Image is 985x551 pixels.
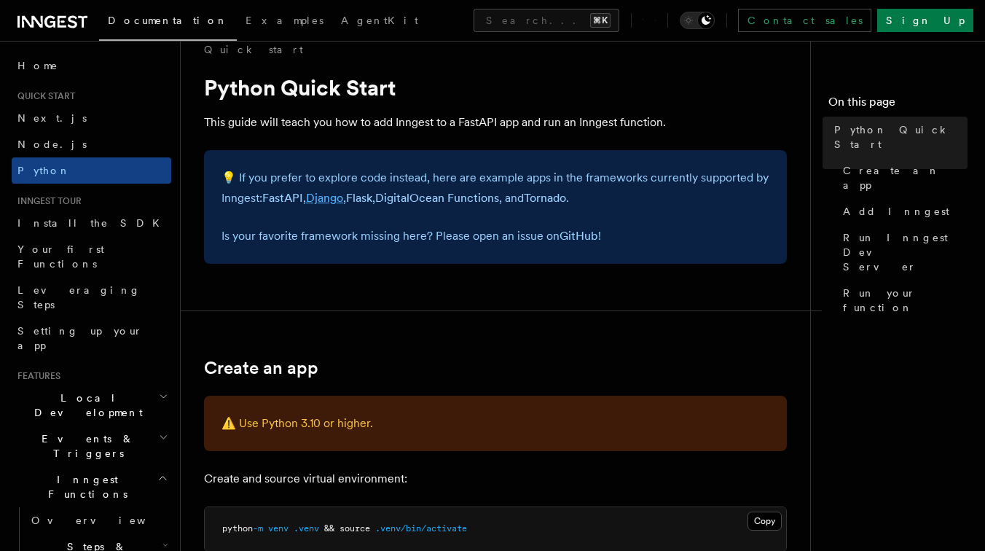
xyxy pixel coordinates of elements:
a: Setting up your app [12,318,171,359]
a: Home [12,52,171,79]
span: .venv/bin/activate [375,523,467,534]
span: && [324,523,334,534]
span: Quick start [12,90,75,102]
p: 💡 If you prefer to explore code instead, here are example apps in the frameworks currently suppor... [221,168,769,208]
span: Run your function [843,286,968,315]
a: Python [12,157,171,184]
p: Create and source virtual environment: [204,469,787,489]
a: Run Inngest Dev Server [837,224,968,280]
a: Python Quick Start [828,117,968,157]
a: Sign Up [877,9,973,32]
p: This guide will teach you how to add Inngest to a FastAPI app and run an Inngest function. [204,112,787,133]
a: Flask [346,191,372,205]
span: python [222,523,253,534]
kbd: ⌘K [590,13,611,28]
a: Leveraging Steps [12,277,171,318]
span: Setting up your app [17,325,143,351]
span: Run Inngest Dev Server [843,230,968,274]
span: Inngest Functions [12,472,157,501]
a: FastAPI [262,191,303,205]
a: Next.js [12,105,171,131]
span: Python [17,165,71,176]
a: GitHub [560,229,598,243]
span: Inngest tour [12,195,82,207]
button: Events & Triggers [12,426,171,466]
p: ⚠️ Use Python 3.10 or higher. [221,413,769,434]
a: Your first Functions [12,236,171,277]
a: Add Inngest [837,198,968,224]
span: Events & Triggers [12,431,159,461]
span: Features [12,370,60,382]
a: Create an app [837,157,968,198]
span: Documentation [108,15,228,26]
button: Copy [747,512,782,531]
span: Next.js [17,112,87,124]
a: Install the SDK [12,210,171,236]
h4: On this page [828,93,968,117]
span: Overview [31,515,181,526]
span: Examples [246,15,323,26]
a: DigitalOcean Functions [375,191,499,205]
p: Is your favorite framework missing here? Please open an issue on ! [221,226,769,246]
a: Contact sales [738,9,871,32]
a: Quick start [204,42,303,57]
span: Create an app [843,163,968,192]
span: Python Quick Start [834,122,968,152]
a: AgentKit [332,4,427,39]
button: Inngest Functions [12,466,171,507]
a: Django [306,191,343,205]
a: Overview [25,507,171,534]
span: Add Inngest [843,204,949,219]
span: Leveraging Steps [17,284,141,310]
h1: Python Quick Start [204,74,787,101]
a: Create an app [204,358,318,378]
span: Home [17,58,58,73]
button: Local Development [12,385,171,426]
a: Node.js [12,131,171,157]
span: source [340,523,370,534]
span: Your first Functions [17,243,104,270]
button: Search...⌘K [474,9,619,32]
span: AgentKit [341,15,418,26]
span: venv [268,523,289,534]
a: Run your function [837,280,968,321]
span: Install the SDK [17,217,168,229]
a: Tornado [524,191,566,205]
a: Documentation [99,4,237,41]
span: Local Development [12,391,159,420]
span: Node.js [17,138,87,150]
span: -m [253,523,263,534]
span: .venv [294,523,319,534]
a: Examples [237,4,332,39]
button: Toggle dark mode [680,12,715,29]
